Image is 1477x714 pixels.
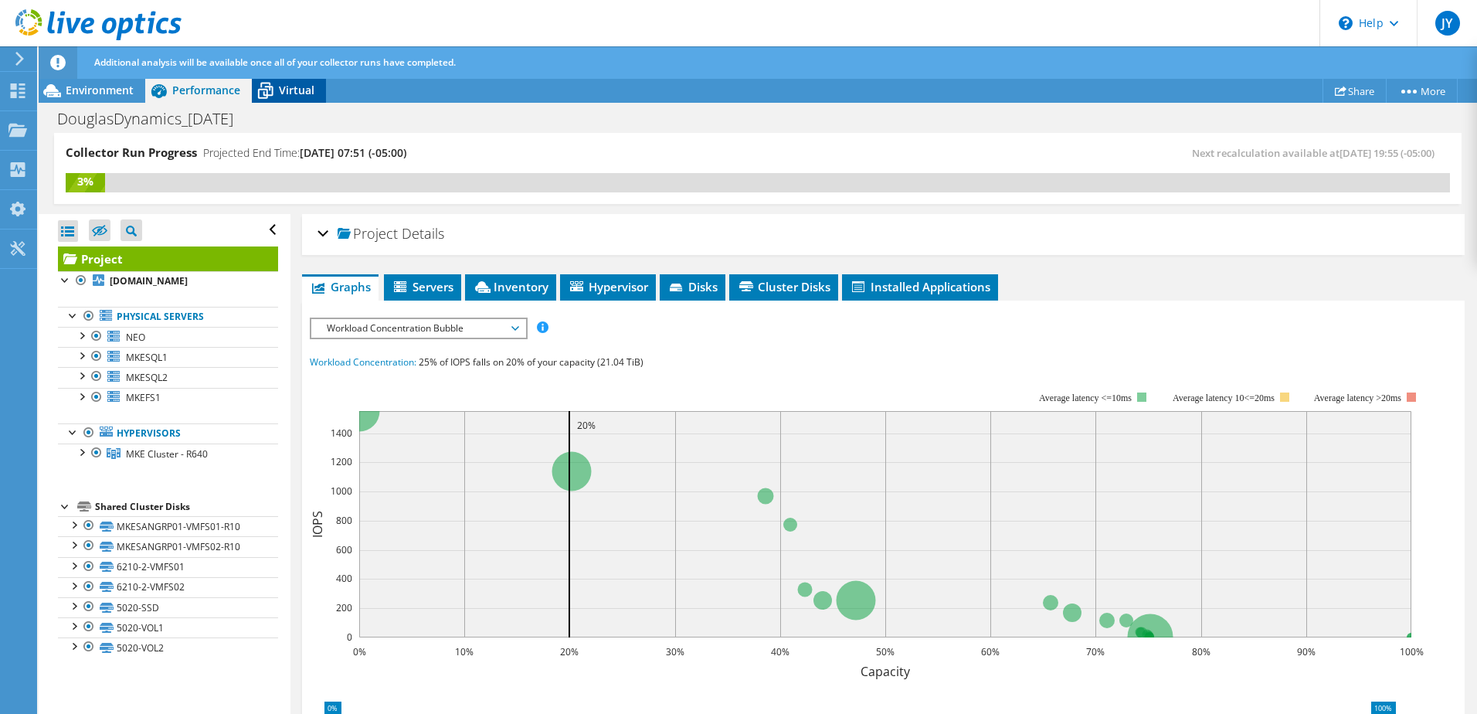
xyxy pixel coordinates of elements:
span: [DATE] 19:55 (-05:00) [1339,146,1435,160]
span: JY [1435,11,1460,36]
a: NEO [58,327,278,347]
span: Workload Concentration Bubble [319,319,518,338]
text: 60% [981,645,1000,658]
a: 5020-VOL2 [58,637,278,658]
a: MKESANGRP01-VMFS02-R10 [58,536,278,556]
text: 50% [876,645,895,658]
span: Details [402,224,444,243]
div: Shared Cluster Disks [95,498,278,516]
text: 0 [347,631,352,644]
text: 100% [1399,645,1423,658]
text: 20% [577,419,596,432]
span: 25% of IOPS falls on 20% of your capacity (21.04 TiB) [419,355,643,369]
span: Additional analysis will be available once all of your collector runs have completed. [94,56,456,69]
span: Hypervisor [568,279,648,294]
span: MKE Cluster - R640 [126,447,208,461]
h1: DouglasDynamics_[DATE] [50,110,257,127]
a: [DOMAIN_NAME] [58,271,278,291]
a: Physical Servers [58,307,278,327]
span: Servers [392,279,453,294]
span: Virtual [279,83,314,97]
text: 1000 [331,484,352,498]
span: Environment [66,83,134,97]
text: Average latency >20ms [1314,393,1401,403]
span: Graphs [310,279,371,294]
text: 70% [1086,645,1105,658]
text: 200 [336,601,352,614]
h4: Projected End Time: [203,144,406,161]
text: 20% [560,645,579,658]
svg: \n [1339,16,1353,30]
a: 5020-VOL1 [58,617,278,637]
a: MKEFS1 [58,388,278,408]
a: 6210-2-VMFS02 [58,577,278,597]
span: MKESQL2 [126,371,168,384]
a: 5020-SSD [58,597,278,617]
a: Hypervisors [58,423,278,444]
span: NEO [126,331,145,344]
text: 90% [1297,645,1316,658]
span: Cluster Disks [737,279,830,294]
text: 1200 [331,455,352,468]
text: IOPS [309,511,326,538]
text: 40% [771,645,789,658]
a: 6210-2-VMFS01 [58,557,278,577]
a: Project [58,246,278,271]
text: 1400 [331,427,352,440]
span: MKESQL1 [126,351,168,364]
b: [DOMAIN_NAME] [110,274,188,287]
span: Inventory [473,279,548,294]
span: Performance [172,83,240,97]
a: MKE Cluster - R640 [58,444,278,464]
span: Project [338,226,398,242]
text: 400 [336,572,352,585]
text: 10% [455,645,474,658]
a: Share [1323,79,1387,103]
div: 3% [66,173,105,190]
text: Capacity [861,663,911,680]
text: 80% [1192,645,1210,658]
span: Workload Concentration: [310,355,416,369]
a: MKESANGRP01-VMFS01-R10 [58,516,278,536]
a: MKESQL2 [58,367,278,387]
a: More [1386,79,1458,103]
text: 800 [336,514,352,527]
span: [DATE] 07:51 (-05:00) [300,145,406,160]
span: Disks [667,279,718,294]
tspan: Average latency 10<=20ms [1173,393,1275,403]
span: Installed Applications [850,279,990,294]
text: 600 [336,543,352,556]
a: MKESQL1 [58,347,278,367]
tspan: Average latency <=10ms [1039,393,1132,403]
span: MKEFS1 [126,391,161,404]
text: 0% [352,645,365,658]
span: Next recalculation available at [1192,146,1442,160]
text: 30% [666,645,684,658]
